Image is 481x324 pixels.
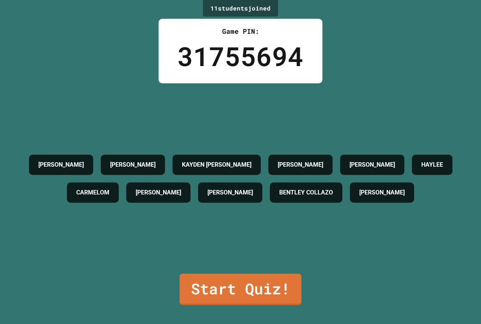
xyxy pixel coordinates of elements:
[136,188,181,197] h4: [PERSON_NAME]
[278,160,323,169] h4: [PERSON_NAME]
[177,36,304,76] div: 31755694
[38,160,84,169] h4: [PERSON_NAME]
[177,26,304,36] div: Game PIN:
[421,160,443,169] h4: HAYLEE
[182,160,251,169] h4: KAYDEN [PERSON_NAME]
[359,188,405,197] h4: [PERSON_NAME]
[110,160,156,169] h4: [PERSON_NAME]
[207,188,253,197] h4: [PERSON_NAME]
[180,274,301,305] a: Start Quiz!
[349,160,395,169] h4: [PERSON_NAME]
[76,188,109,197] h4: CARMELOM
[279,188,333,197] h4: BENTLEY COLLAZO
